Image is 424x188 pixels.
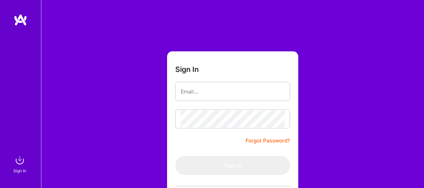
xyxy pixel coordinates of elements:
button: Sign In [175,156,290,175]
h3: Sign In [175,65,199,74]
input: Email... [181,83,285,100]
a: Forgot Password? [246,137,290,145]
img: sign in [13,153,27,167]
img: logo [14,14,27,26]
div: Sign In [13,167,26,174]
a: sign inSign In [14,153,27,174]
